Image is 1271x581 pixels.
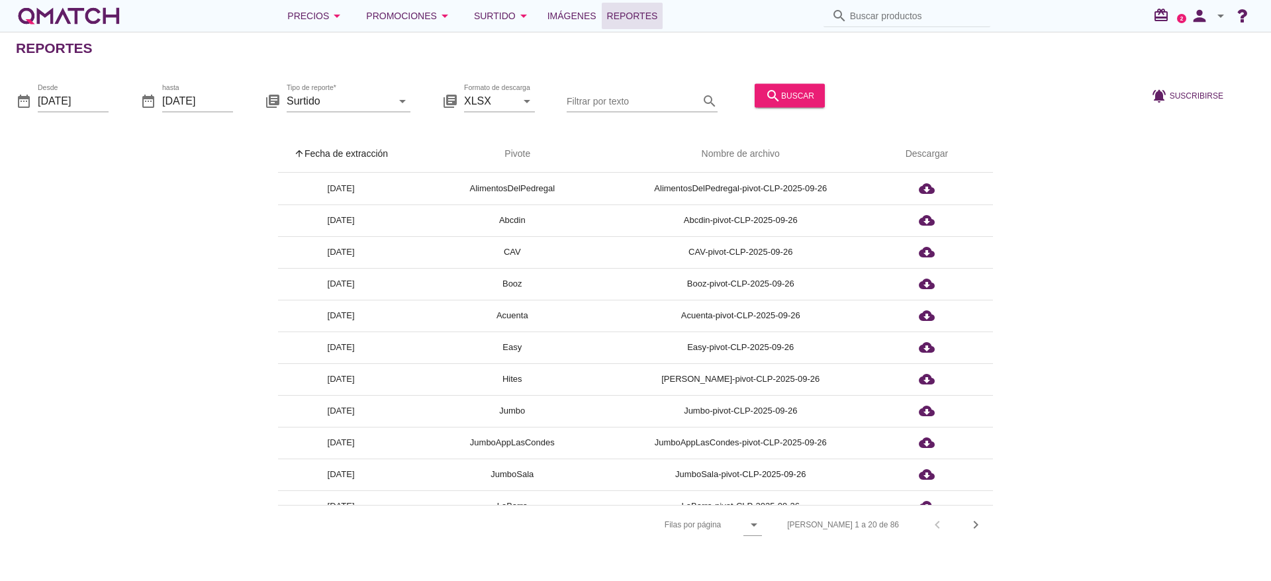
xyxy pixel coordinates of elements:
td: Abcdin [404,204,620,236]
button: buscar [755,83,825,107]
td: Booz-pivot-CLP-2025-09-26 [621,268,861,300]
span: Suscribirse [1170,89,1223,101]
th: Descargar: Not sorted. [861,136,993,173]
th: Pivote: Not sorted. Activate to sort ascending. [404,136,620,173]
i: cloud_download [919,403,935,419]
div: Filas por página [532,506,762,544]
i: chevron_right [968,517,984,533]
input: Tipo de reporte* [287,90,392,111]
th: Nombre de archivo: Not sorted. [621,136,861,173]
td: JumboAppLasCondes-pivot-CLP-2025-09-26 [621,427,861,459]
td: Jumbo-pivot-CLP-2025-09-26 [621,395,861,427]
i: redeem [1153,7,1174,23]
i: cloud_download [919,181,935,197]
i: arrow_drop_down [746,517,762,533]
i: cloud_download [919,467,935,482]
td: [DATE] [278,332,404,363]
i: arrow_upward [294,148,305,159]
span: Reportes [607,8,658,24]
i: notifications_active [1151,87,1170,103]
i: cloud_download [919,212,935,228]
td: [PERSON_NAME]-pivot-CLP-2025-09-26 [621,363,861,395]
button: Next page [964,513,988,537]
div: buscar [765,87,814,103]
input: Desde [38,90,109,111]
td: Acuenta-pivot-CLP-2025-09-26 [621,300,861,332]
i: cloud_download [919,371,935,387]
i: cloud_download [919,244,935,260]
span: Imágenes [547,8,596,24]
div: Precios [287,8,345,24]
td: Acuenta [404,300,620,332]
button: Surtido [463,3,542,29]
a: Imágenes [542,3,602,29]
td: [DATE] [278,363,404,395]
td: [DATE] [278,395,404,427]
i: date_range [16,93,32,109]
td: Easy [404,332,620,363]
button: Promociones [355,3,463,29]
td: LaBarra-pivot-CLP-2025-09-26 [621,490,861,522]
th: Fecha de extracción: Sorted ascending. Activate to sort descending. [278,136,404,173]
i: arrow_drop_down [395,93,410,109]
td: JumboSala [404,459,620,490]
i: cloud_download [919,498,935,514]
i: cloud_download [919,276,935,292]
td: [DATE] [278,173,404,204]
button: Precios [277,3,355,29]
h2: Reportes [16,38,93,59]
button: Suscribirse [1141,83,1234,107]
td: Abcdin-pivot-CLP-2025-09-26 [621,204,861,236]
div: Promociones [366,8,453,24]
text: 2 [1180,15,1184,21]
i: library_books [265,93,281,109]
i: cloud_download [919,308,935,324]
i: arrow_drop_down [329,8,345,24]
i: search [702,93,718,109]
i: search [765,87,781,103]
i: library_books [442,93,458,109]
i: arrow_drop_down [437,8,453,24]
td: JumboSala-pivot-CLP-2025-09-26 [621,459,861,490]
td: [DATE] [278,427,404,459]
td: CAV-pivot-CLP-2025-09-26 [621,236,861,268]
td: [DATE] [278,236,404,268]
a: Reportes [602,3,663,29]
i: arrow_drop_down [516,8,532,24]
i: cloud_download [919,339,935,355]
input: Formato de descarga [464,90,516,111]
div: [PERSON_NAME] 1 a 20 de 86 [787,519,899,531]
td: [DATE] [278,490,404,522]
input: Filtrar por texto [567,90,699,111]
td: Booz [404,268,620,300]
input: hasta [162,90,233,111]
td: [DATE] [278,459,404,490]
td: Jumbo [404,395,620,427]
td: [DATE] [278,268,404,300]
a: 2 [1177,14,1186,23]
input: Buscar productos [850,5,982,26]
i: arrow_drop_down [1213,8,1229,24]
a: white-qmatch-logo [16,3,122,29]
td: Hites [404,363,620,395]
i: arrow_drop_down [519,93,535,109]
i: search [831,8,847,24]
td: AlimentosDelPedregal [404,173,620,204]
div: Surtido [474,8,532,24]
td: Easy-pivot-CLP-2025-09-26 [621,332,861,363]
i: cloud_download [919,435,935,451]
td: CAV [404,236,620,268]
td: AlimentosDelPedregal-pivot-CLP-2025-09-26 [621,173,861,204]
td: [DATE] [278,204,404,236]
td: LaBarra [404,490,620,522]
td: [DATE] [278,300,404,332]
i: date_range [140,93,156,109]
td: JumboAppLasCondes [404,427,620,459]
i: person [1186,7,1213,25]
